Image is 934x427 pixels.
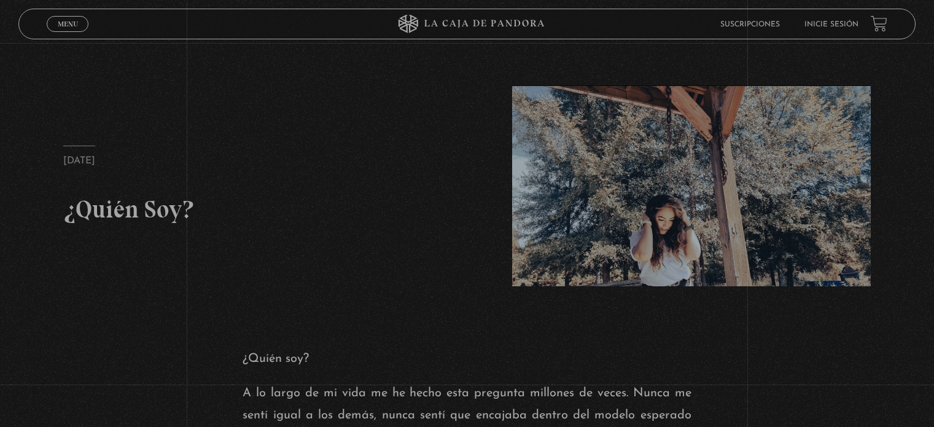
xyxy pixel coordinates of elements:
[58,20,78,28] span: Menu
[63,146,95,170] p: [DATE]
[871,15,887,32] a: View your shopping cart
[804,21,858,28] a: Inicie sesión
[63,192,422,226] h2: ¿Quién Soy?
[720,21,780,28] a: Suscripciones
[53,31,82,39] span: Cerrar
[243,348,691,370] p: ¿Quién soy?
